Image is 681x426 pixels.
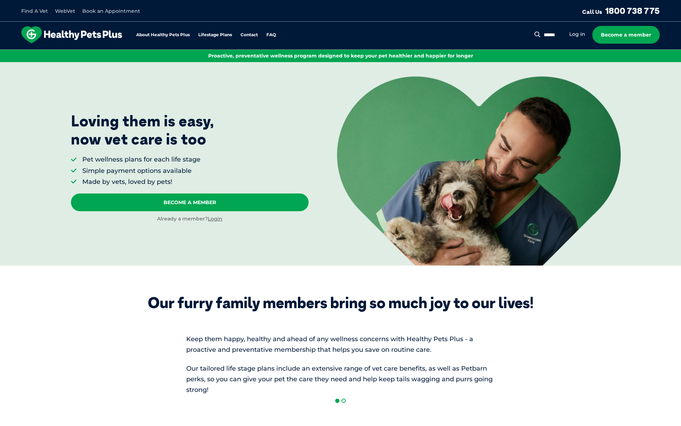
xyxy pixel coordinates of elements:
a: Lifestage Plans [198,33,232,37]
button: Search [533,31,542,38]
li: Made by vets, loved by pets! [82,177,200,186]
span: Proactive, preventative wellness program designed to keep your pet healthier and happier for longer [208,53,473,59]
a: Book an Appointment [82,8,140,14]
li: Simple payment options available [82,166,200,175]
span: Keep them happy, healthy and ahead of any wellness concerns with Healthy Pets Plus - a proactive ... [186,335,473,354]
p: Loving them is easy, now vet care is too [71,112,214,148]
div: Already a member? [71,215,309,223]
a: FAQ [266,33,276,37]
a: About Healthy Pets Plus [136,33,190,37]
span: Call Us [582,8,602,15]
a: Become a member [592,26,660,44]
a: Log in [569,31,585,38]
div: Our furry family members bring so much joy to our lives! [148,294,533,312]
a: Call Us1800 738 775 [582,5,660,16]
img: <p>Loving them is easy, <br /> now vet care is too</p> [337,76,621,265]
a: Contact [240,33,258,37]
a: Login [208,215,222,222]
a: WebVet [55,8,75,14]
li: Pet wellness plans for each life stage [82,155,200,164]
span: Our tailored life stage plans include an extensive range of vet care benefits, as well as Petbarn... [186,365,493,394]
a: Find A Vet [21,8,48,14]
img: hpp-logo [21,26,122,43]
a: Become A Member [71,193,309,211]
